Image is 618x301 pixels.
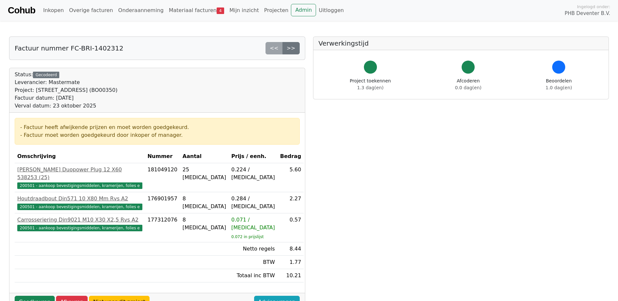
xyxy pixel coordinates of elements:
td: 10.21 [278,269,304,282]
td: 0.57 [278,213,304,242]
a: Cohub [8,3,35,18]
span: 1.0 dag(en) [546,85,572,90]
div: - Factuur heeft afwijkende prijzen en moet worden goedgekeurd. [20,123,294,131]
td: 176901957 [145,192,180,213]
span: 200501 - aankoop bevestigingsmiddelen, kramerijen, folies e [17,182,142,189]
a: Uitloggen [316,4,346,17]
div: 8 [MEDICAL_DATA] [182,195,226,210]
a: >> [282,42,300,54]
div: 0.224 / [MEDICAL_DATA] [231,166,275,181]
div: Leverancier: Mastermate [15,79,118,86]
th: Prijs / eenh. [229,150,278,163]
div: 0.071 / [MEDICAL_DATA] [231,216,275,232]
div: [PERSON_NAME] Duopower Plug 12 X60 538253 (25) [17,166,142,181]
a: Houtdraadbout Din571 10 X80 Mm Rvs A2200501 - aankoop bevestigingsmiddelen, kramerijen, folies e [17,195,142,210]
a: Admin [291,4,316,16]
span: Ingelogd onder: [577,4,610,10]
span: 200501 - aankoop bevestigingsmiddelen, kramerijen, folies e [17,204,142,210]
td: 8.44 [278,242,304,256]
td: Netto regels [229,242,278,256]
td: 181049120 [145,163,180,192]
div: 8 [MEDICAL_DATA] [182,216,226,232]
div: Gecodeerd [33,72,59,78]
div: Factuur datum: [DATE] [15,94,118,102]
div: Houtdraadbout Din571 10 X80 Mm Rvs A2 [17,195,142,203]
div: 25 [MEDICAL_DATA] [182,166,226,181]
a: Projecten [262,4,291,17]
td: BTW [229,256,278,269]
a: Overige facturen [66,4,116,17]
td: 1.77 [278,256,304,269]
div: Carrosseriering Din9021 M10 X30 X2,5 Rvs A2 [17,216,142,224]
div: - Factuur moet worden goedgekeurd door inkoper of manager. [20,131,294,139]
th: Omschrijving [15,150,145,163]
a: Mijn inzicht [227,4,262,17]
span: 1.3 dag(en) [357,85,383,90]
th: Aantal [180,150,229,163]
a: Onderaanneming [116,4,166,17]
a: [PERSON_NAME] Duopower Plug 12 X60 538253 (25)200501 - aankoop bevestigingsmiddelen, kramerijen, ... [17,166,142,189]
h5: Factuur nummer FC-BRI-1402312 [15,44,123,52]
td: 5.60 [278,163,304,192]
span: 4 [217,7,224,14]
span: 0.0 dag(en) [455,85,481,90]
span: 200501 - aankoop bevestigingsmiddelen, kramerijen, folies e [17,225,142,231]
h5: Verwerkingstijd [319,39,604,47]
div: Status: [15,71,118,110]
th: Bedrag [278,150,304,163]
td: Totaal inc BTW [229,269,278,282]
td: 177312076 [145,213,180,242]
a: Materiaal facturen4 [166,4,227,17]
td: 2.27 [278,192,304,213]
a: Inkopen [40,4,66,17]
span: PHB Deventer B.V. [565,10,610,17]
div: Afcoderen [455,78,481,91]
sub: 0.072 in prijslijst [231,235,264,239]
a: Carrosseriering Din9021 M10 X30 X2,5 Rvs A2200501 - aankoop bevestigingsmiddelen, kramerijen, fol... [17,216,142,232]
div: 0.284 / [MEDICAL_DATA] [231,195,275,210]
div: Verval datum: 23 oktober 2025 [15,102,118,110]
div: Project toekennen [350,78,391,91]
div: Project: [STREET_ADDRESS] (BO00350) [15,86,118,94]
div: Beoordelen [546,78,572,91]
th: Nummer [145,150,180,163]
